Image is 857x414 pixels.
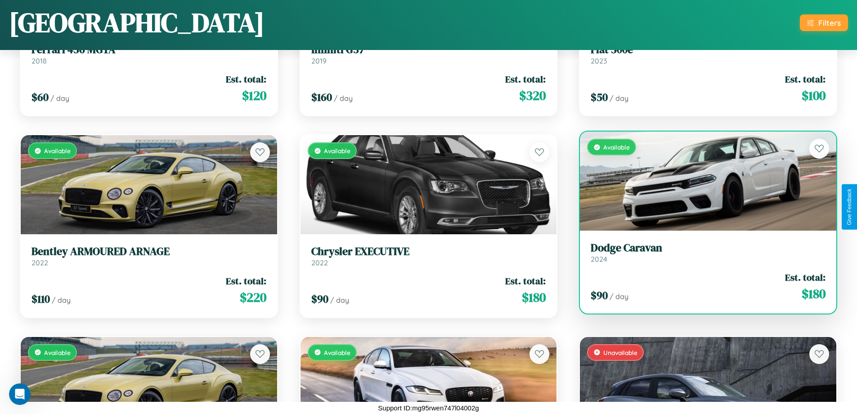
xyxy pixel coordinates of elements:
span: $ 160 [311,90,332,105]
span: $ 220 [240,288,266,306]
span: 2022 [31,258,48,267]
p: Support ID: mg95rwen747l04002g [378,402,479,414]
span: Available [324,147,350,155]
span: / day [334,94,353,103]
span: Est. total: [226,73,266,86]
iframe: Intercom live chat [9,383,31,405]
span: / day [610,292,628,301]
span: / day [330,296,349,305]
span: $ 100 [802,86,826,105]
h3: Fiat 500e [591,43,826,56]
span: Est. total: [226,274,266,287]
a: Dodge Caravan2024 [591,241,826,264]
span: $ 110 [31,291,50,306]
a: Bentley ARMOURED ARNAGE2022 [31,245,266,267]
span: 2023 [591,56,607,65]
span: / day [52,296,71,305]
a: Infiniti G372019 [311,43,546,65]
h3: Dodge Caravan [591,241,826,255]
span: Available [44,349,71,356]
span: Est. total: [505,73,546,86]
h3: Chrysler EXECUTIVE [311,245,546,258]
span: Available [324,349,350,356]
span: 2022 [311,258,328,267]
span: Available [603,143,630,151]
span: Est. total: [505,274,546,287]
span: $ 180 [802,285,826,303]
span: $ 90 [591,288,608,303]
span: Est. total: [785,271,826,284]
span: $ 90 [311,291,328,306]
span: $ 60 [31,90,49,105]
button: Filters [800,14,848,31]
a: Fiat 500e2023 [591,43,826,65]
span: $ 320 [519,86,546,105]
h1: [GEOGRAPHIC_DATA] [9,4,265,41]
h3: Bentley ARMOURED ARNAGE [31,245,266,258]
span: 2019 [311,56,327,65]
div: Give Feedback [846,189,853,225]
span: 2024 [591,255,607,264]
a: Ferrari 456 MGTA2018 [31,43,266,65]
div: Filters [818,18,841,27]
span: 2018 [31,56,47,65]
span: $ 180 [522,288,546,306]
span: / day [50,94,69,103]
span: $ 50 [591,90,608,105]
h3: Infiniti G37 [311,43,546,56]
span: Unavailable [603,349,637,356]
span: / day [610,94,628,103]
span: $ 120 [242,86,266,105]
a: Chrysler EXECUTIVE2022 [311,245,546,267]
h3: Ferrari 456 MGTA [31,43,266,56]
span: Est. total: [785,73,826,86]
span: Available [44,147,71,155]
